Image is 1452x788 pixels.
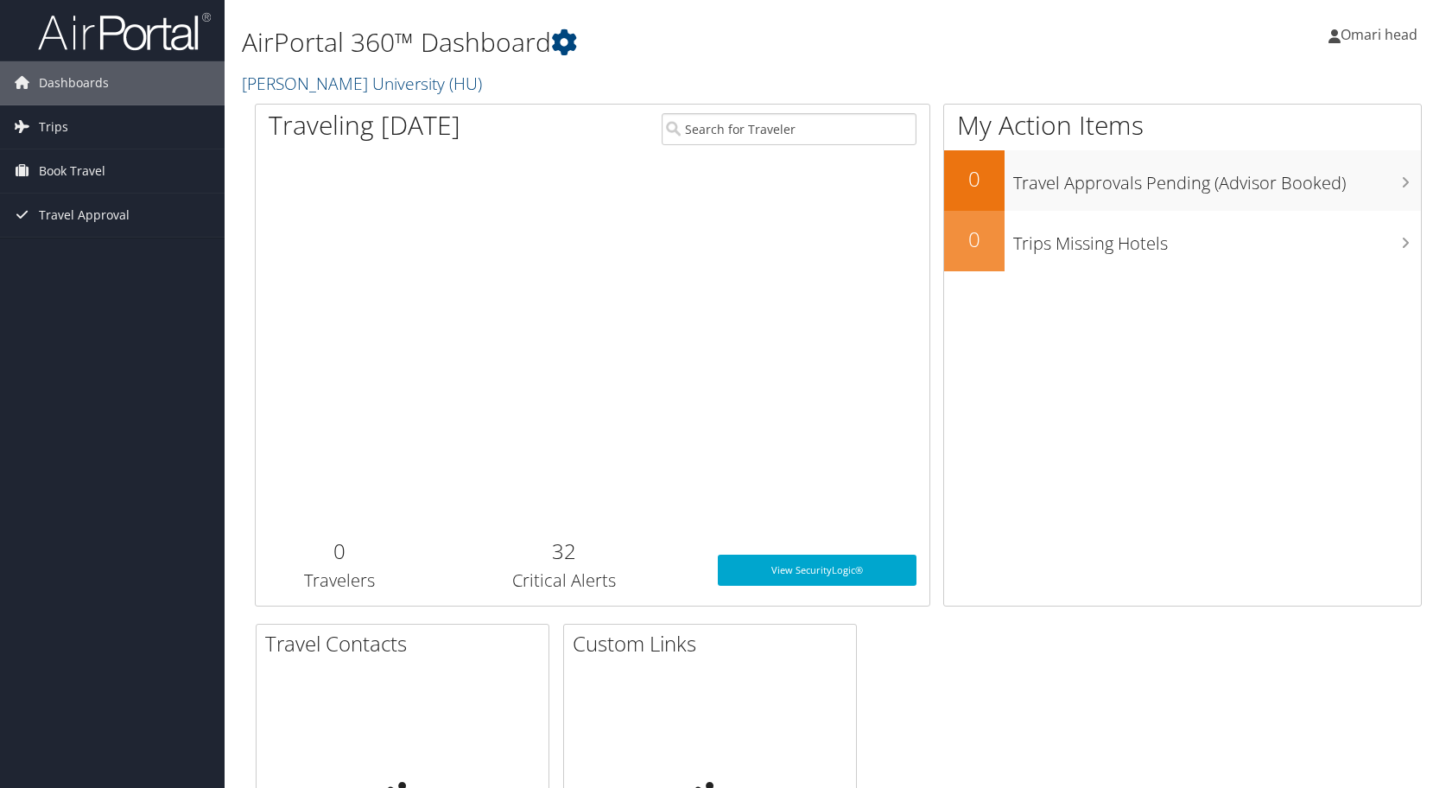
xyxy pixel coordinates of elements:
[718,555,916,586] a: View SecurityLogic®
[39,149,105,193] span: Book Travel
[944,211,1421,271] a: 0Trips Missing Hotels
[39,194,130,237] span: Travel Approval
[662,113,916,145] input: Search for Traveler
[944,150,1421,211] a: 0Travel Approvals Pending (Advisor Booked)
[944,164,1005,194] h2: 0
[269,107,460,143] h1: Traveling [DATE]
[242,72,486,95] a: [PERSON_NAME] University (HU)
[1328,9,1435,60] a: Omari head
[265,629,548,658] h2: Travel Contacts
[944,107,1421,143] h1: My Action Items
[38,11,211,52] img: airportal-logo.png
[242,24,1037,60] h1: AirPortal 360™ Dashboard
[1341,25,1417,44] span: Omari head
[573,629,856,658] h2: Custom Links
[1013,223,1421,256] h3: Trips Missing Hotels
[39,105,68,149] span: Trips
[1013,162,1421,195] h3: Travel Approvals Pending (Advisor Booked)
[39,61,109,105] span: Dashboards
[269,537,411,566] h2: 0
[944,225,1005,254] h2: 0
[269,569,411,593] h3: Travelers
[437,537,692,566] h2: 32
[437,569,692,593] h3: Critical Alerts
